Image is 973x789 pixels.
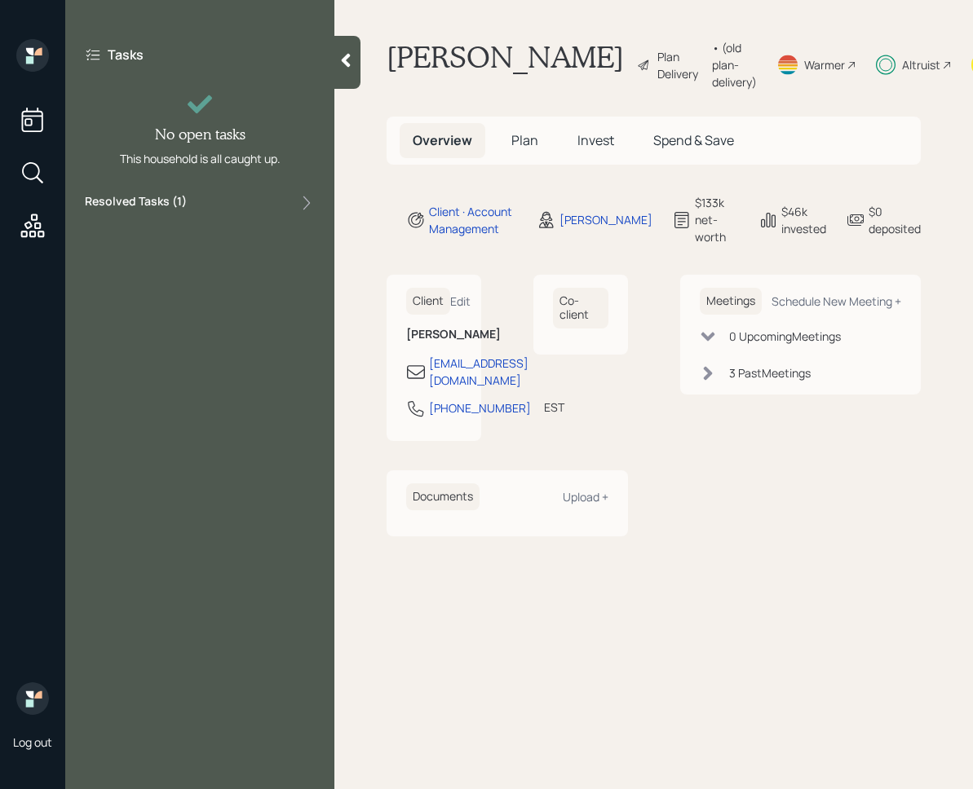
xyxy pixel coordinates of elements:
[108,46,144,64] label: Tasks
[772,293,901,309] div: Schedule New Meeting +
[695,194,739,245] div: $133k net-worth
[406,288,450,315] h6: Client
[120,150,281,167] div: This household is all caught up.
[781,203,826,237] div: $46k invested
[559,211,652,228] div: [PERSON_NAME]
[553,288,608,328] h6: Co-client
[563,489,608,505] div: Upload +
[700,288,762,315] h6: Meetings
[729,328,841,345] div: 0 Upcoming Meeting s
[406,328,462,342] h6: [PERSON_NAME]
[16,682,49,715] img: retirable_logo.png
[155,126,245,143] h4: No open tasks
[429,203,517,237] div: Client · Account Management
[653,131,734,149] span: Spend & Save
[450,293,471,309] div: Edit
[387,39,624,90] h1: [PERSON_NAME]
[657,48,704,82] div: Plan Delivery
[85,193,187,213] label: Resolved Tasks ( 1 )
[413,131,472,149] span: Overview
[511,131,538,149] span: Plan
[429,399,531,417] div: [PHONE_NUMBER]
[577,131,614,149] span: Invest
[902,56,940,73] div: Altruist
[729,364,811,381] div: 3 Past Meeting s
[13,734,52,750] div: Log out
[869,203,921,237] div: $0 deposited
[429,355,529,389] div: [EMAIL_ADDRESS][DOMAIN_NAME]
[804,56,845,73] div: Warmer
[406,483,480,510] h6: Documents
[712,39,757,90] div: • (old plan-delivery)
